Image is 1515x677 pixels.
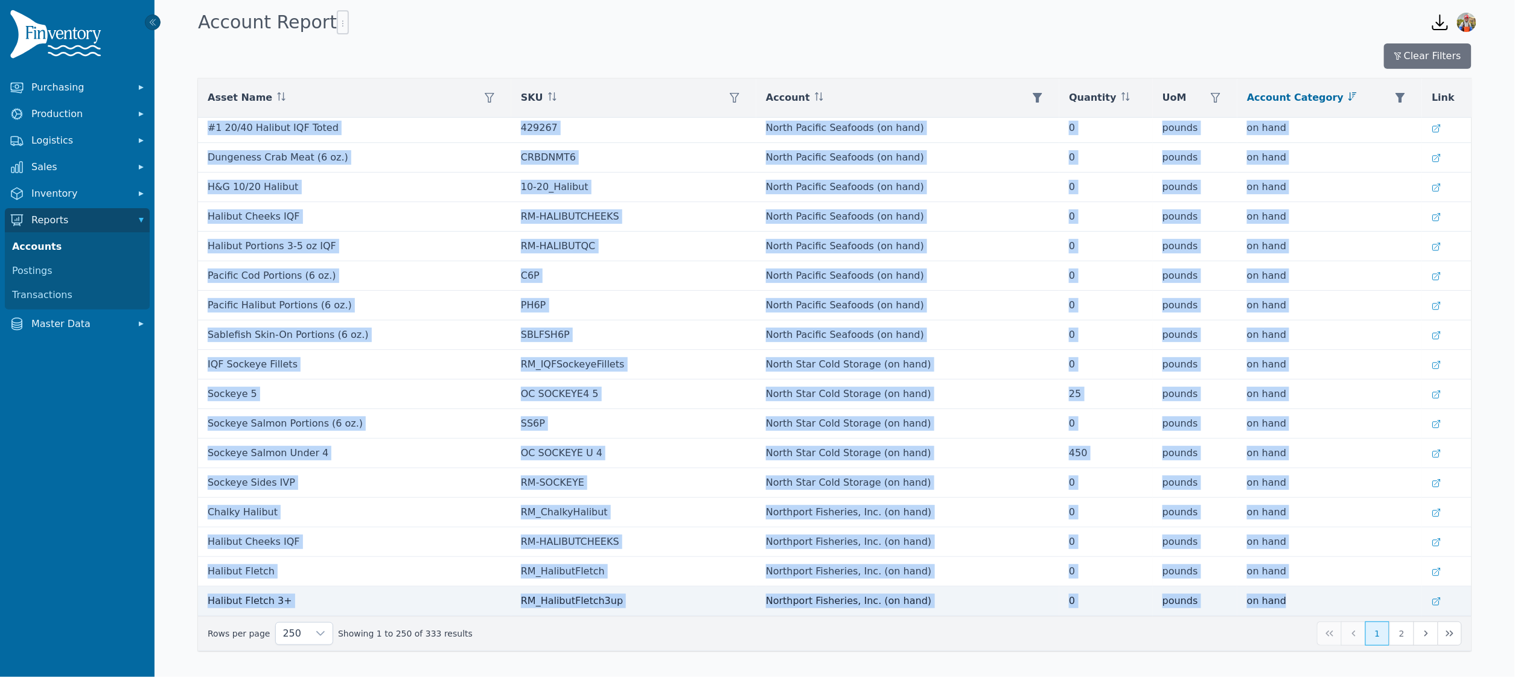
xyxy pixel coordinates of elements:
td: RM-HALIBUTCHEEKS [511,202,756,232]
td: RM-HALIBUTCHEEKS [511,527,756,557]
td: Halibut Fletch [198,557,511,586]
td: 0 [1059,527,1153,557]
td: 25 [1059,380,1153,409]
span: Showing 1 to 250 of 333 results [338,628,473,640]
td: pounds [1153,232,1237,261]
td: pounds [1153,350,1237,380]
td: OC SOCKEYE U 4 [511,439,756,468]
td: 0 [1059,498,1153,527]
td: North Pacific Seafoods (on hand) [756,113,1059,143]
td: RM_ChalkyHalibut [511,498,756,527]
td: SBLFSH6P [511,320,756,350]
a: Accounts [7,235,147,259]
span: Account Category [1247,91,1344,105]
button: Reports [5,208,150,232]
td: 0 [1059,409,1153,439]
td: pounds [1153,498,1237,527]
td: Chalky Halibut [198,498,511,527]
td: North Star Cold Storage (on hand) [756,409,1059,439]
td: 0 [1059,320,1153,350]
td: pounds [1153,409,1237,439]
td: on hand [1237,291,1422,320]
td: Pacific Cod Portions (6 oz.) [198,261,511,291]
a: Postings [7,259,147,283]
td: 0 [1059,586,1153,616]
span: SKU [521,91,543,105]
td: North Pacific Seafoods (on hand) [756,261,1059,291]
td: 0 [1059,232,1153,261]
td: RM-SOCKEYE [511,468,756,498]
td: North Star Cold Storage (on hand) [756,350,1059,380]
td: pounds [1153,202,1237,232]
td: Sockeye Salmon Portions (6 oz.) [198,409,511,439]
td: Halibut Fletch 3+ [198,586,511,616]
td: SS6P [511,409,756,439]
td: Pacific Halibut Portions (6 oz.) [198,291,511,320]
span: Account [766,91,810,105]
td: Halibut Cheeks IQF [198,202,511,232]
td: pounds [1153,291,1237,320]
button: Next Page [1414,621,1438,646]
td: North Star Cold Storage (on hand) [756,468,1059,498]
td: North Pacific Seafoods (on hand) [756,320,1059,350]
td: North Pacific Seafoods (on hand) [756,173,1059,202]
td: on hand [1237,261,1422,291]
td: pounds [1153,261,1237,291]
td: Northport Fisheries, Inc. (on hand) [756,498,1059,527]
td: pounds [1153,320,1237,350]
td: Sablefish Skin-On Portions (6 oz.) [198,320,511,350]
button: Page 1 [1365,621,1389,646]
td: #1 20/40 Halibut IQF Toted [198,113,511,143]
td: North Star Cold Storage (on hand) [756,380,1059,409]
td: Dungeness Crab Meat (6 oz.) [198,143,511,173]
span: Link [1432,91,1455,105]
td: Halibut Portions 3-5 oz IQF [198,232,511,261]
td: Northport Fisheries, Inc. (on hand) [756,586,1059,616]
td: pounds [1153,468,1237,498]
span: Quantity [1069,91,1116,105]
button: Clear Filters [1384,43,1472,69]
button: Logistics [5,129,150,153]
td: RM-HALIBUTQC [511,232,756,261]
td: 0 [1059,202,1153,232]
span: Logistics [31,133,128,148]
button: Purchasing [5,75,150,100]
td: on hand [1237,409,1422,439]
td: 0 [1059,143,1153,173]
td: Sockeye 5 [198,380,511,409]
span: Asset Name [208,91,272,105]
button: Sales [5,155,150,179]
span: Reports [31,213,128,227]
td: 10-20_Halibut [511,173,756,202]
td: H&G 10/20 Halibut [198,173,511,202]
td: 0 [1059,261,1153,291]
td: pounds [1153,143,1237,173]
img: Sera Wheeler [1457,13,1476,32]
td: C6P [511,261,756,291]
td: on hand [1237,498,1422,527]
td: pounds [1153,586,1237,616]
td: pounds [1153,173,1237,202]
td: North Star Cold Storage (on hand) [756,439,1059,468]
span: Sales [31,160,128,174]
td: 0 [1059,291,1153,320]
td: on hand [1237,350,1422,380]
td: OC SOCKEYE4 5 [511,380,756,409]
td: North Pacific Seafoods (on hand) [756,202,1059,232]
td: pounds [1153,439,1237,468]
td: 0 [1059,468,1153,498]
td: pounds [1153,380,1237,409]
button: Production [5,102,150,126]
td: CRBDNMT6 [511,143,756,173]
button: Page 2 [1389,621,1414,646]
td: 0 [1059,173,1153,202]
span: Rows per page [276,623,309,644]
td: on hand [1237,586,1422,616]
td: pounds [1153,527,1237,557]
td: 0 [1059,557,1153,586]
span: Master Data [31,317,128,331]
td: on hand [1237,113,1422,143]
td: on hand [1237,557,1422,586]
td: 0 [1059,350,1153,380]
td: Northport Fisheries, Inc. (on hand) [756,557,1059,586]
